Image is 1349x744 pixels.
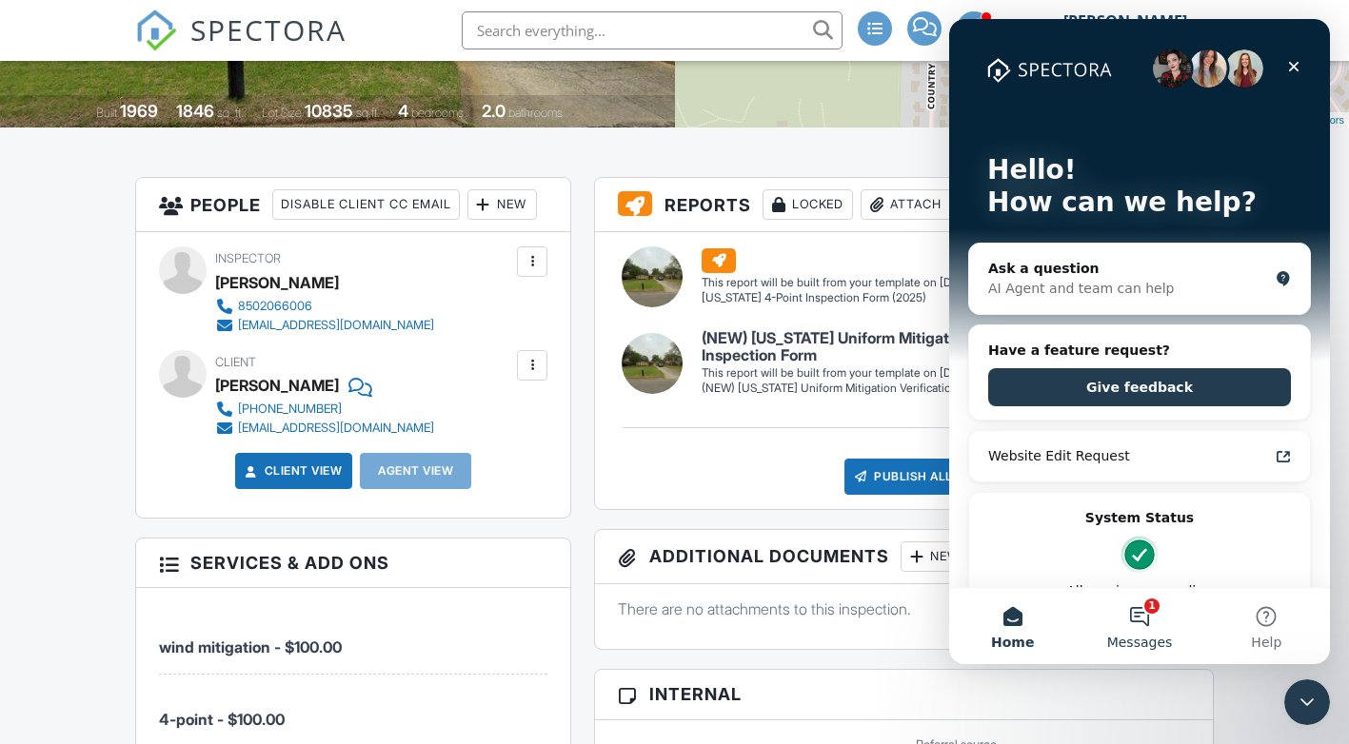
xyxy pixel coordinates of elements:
[238,421,434,436] div: [EMAIL_ADDRESS][DOMAIN_NAME]
[242,461,343,480] a: Client View
[702,365,1146,381] div: This report will be built from your template on [DATE] 3:00am
[702,381,1146,397] div: (NEW) [US_STATE] Uniform Mitigation Verification Inspection Form
[176,101,214,121] div: 1846
[272,189,460,220] div: Disable Client CC Email
[356,106,380,120] span: sq.ft.
[901,541,970,572] div: New
[595,178,1213,232] h3: Reports
[159,637,342,656] span: wind mitigation - $100.00
[595,530,1213,584] h3: Additional Documents
[135,10,177,51] img: The Best Home Inspection Software - Spectora
[508,106,563,120] span: bathrooms
[861,189,952,220] div: Attach
[215,268,339,297] div: [PERSON_NAME]
[595,670,1213,719] h3: Internal
[135,26,347,66] a: SPECTORA
[763,189,853,220] div: Locked
[398,101,408,121] div: 4
[96,106,117,120] span: Built
[618,598,1190,619] p: There are no attachments to this inspection.
[238,401,342,417] div: [PHONE_NUMBER]
[1284,679,1330,725] iframe: Intercom live chat
[702,290,1016,306] div: [US_STATE] 4-Point Inspection Form (2025)
[215,355,256,369] span: Client
[136,538,570,588] h3: Services & Add ons
[482,101,506,121] div: 2.0
[702,330,1146,363] h6: (NEW) [US_STATE] Uniform Mitigation Verification Inspection Form
[159,710,285,729] span: 4-point - $100.00
[159,602,547,674] li: Service: wind mitigation
[217,106,244,120] span: sq. ft.
[215,371,339,400] div: [PERSON_NAME]
[305,101,353,121] div: 10835
[215,297,434,316] a: 8502066006
[467,189,537,220] div: New
[844,459,963,495] div: Publish All
[136,178,570,232] h3: People
[190,10,347,49] span: SPECTORA
[262,106,302,120] span: Lot Size
[411,106,464,120] span: bedrooms
[215,251,281,265] span: Inspector
[215,400,434,419] a: [PHONE_NUMBER]
[215,419,434,438] a: [EMAIL_ADDRESS][DOMAIN_NAME]
[238,299,312,314] div: 8502066006
[238,318,434,333] div: [EMAIL_ADDRESS][DOMAIN_NAME]
[462,11,843,49] input: Search everything...
[120,101,158,121] div: 1969
[1063,11,1187,30] div: [PERSON_NAME]
[702,275,1016,290] div: This report will be built from your template on [DATE] 3:00am
[949,19,1330,664] iframe: Intercom live chat
[215,316,434,335] a: [EMAIL_ADDRESS][DOMAIN_NAME]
